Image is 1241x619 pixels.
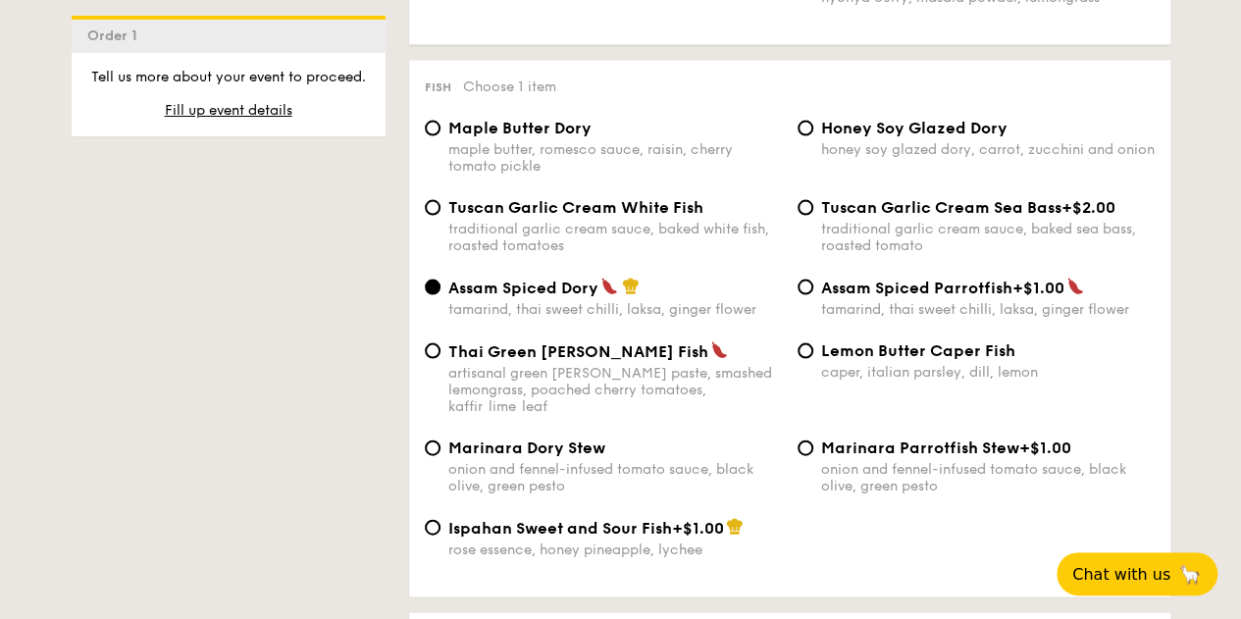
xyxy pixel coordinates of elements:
[798,200,813,216] input: Tuscan Garlic Cream Sea Bass+$2.00traditional garlic cream sauce, baked sea bass, roasted tomato
[710,341,728,359] img: icon-spicy.37a8142b.svg
[1012,279,1064,297] span: +$1.00
[821,141,1155,158] div: honey soy glazed dory, carrot, zucchini and onion
[425,280,440,295] input: Assam Spiced Dorytamarind, thai sweet chilli, laksa, ginger flower
[425,80,451,94] span: Fish
[798,440,813,456] input: Marinara Parrotfish Stew+$1.00onion and fennel-infused tomato sauce, black olive, green pesto
[448,221,782,254] div: traditional garlic cream sauce, baked white fish, roasted tomatoes
[448,141,782,175] div: maple butter, romesco sauce, raisin, cherry tomato pickle
[1072,565,1170,584] span: Chat with us
[87,68,370,87] p: Tell us more about your event to proceed.
[672,519,724,538] span: +$1.00
[821,364,1155,381] div: caper, italian parsley, dill, lemon
[448,301,782,318] div: tamarind, thai sweet chilli, laksa, ginger flower
[448,365,782,415] div: artisanal green [PERSON_NAME] paste, smashed lemongrass, poached cherry tomatoes, kaffir lime leaf
[448,519,672,538] span: Ispahan Sweet and Sour Fish
[87,27,145,44] span: Order 1
[726,518,744,536] img: icon-chef-hat.a58ddaea.svg
[821,438,1019,457] span: Marinara Parrotfish Stew
[425,121,440,136] input: Maple Butter Dorymaple butter, romesco sauce, raisin, cherry tomato pickle
[821,221,1155,254] div: traditional garlic cream sauce, baked sea bass, roasted tomato
[821,301,1155,318] div: tamarind, thai sweet chilli, laksa, ginger flower
[448,438,605,457] span: Marinara Dory Stew
[798,121,813,136] input: Honey Soy Glazed Doryhoney soy glazed dory, carrot, zucchini and onion
[600,278,618,295] img: icon-spicy.37a8142b.svg
[425,520,440,536] input: Ispahan Sweet and Sour Fish+$1.00rose essence, honey pineapple, lychee
[1178,563,1202,586] span: 🦙
[448,198,703,217] span: Tuscan Garlic Cream White Fish
[821,279,1012,297] span: Assam Spiced Parrotfish
[425,200,440,216] input: Tuscan Garlic Cream White Fishtraditional garlic cream sauce, baked white fish, roasted tomatoes
[798,280,813,295] input: Assam Spiced Parrotfish+$1.00tamarind, thai sweet chilli, laksa, ginger flower
[821,119,1008,137] span: Honey Soy Glazed Dory
[821,198,1061,217] span: Tuscan Garlic Cream Sea Bass
[821,461,1155,494] div: onion and fennel-infused tomato sauce, black olive, green pesto
[448,342,708,361] span: Thai Green [PERSON_NAME] Fish
[1019,438,1071,457] span: +$1.00
[448,542,782,558] div: rose essence, honey pineapple, lychee
[425,440,440,456] input: Marinara Dory Stewonion and fennel-infused tomato sauce, black olive, green pesto
[798,343,813,359] input: Lemon Butter Caper Fishcaper, italian parsley, dill, lemon
[622,278,640,295] img: icon-chef-hat.a58ddaea.svg
[463,78,556,95] span: Choose 1 item
[1066,278,1084,295] img: icon-spicy.37a8142b.svg
[448,461,782,494] div: onion and fennel-infused tomato sauce, black olive, green pesto
[165,102,292,119] span: Fill up event details
[1061,198,1115,217] span: +$2.00
[821,341,1015,360] span: Lemon Butter Caper Fish
[1057,552,1217,595] button: Chat with us🦙
[425,343,440,359] input: Thai Green [PERSON_NAME] Fishartisanal green [PERSON_NAME] paste, smashed lemongrass, poached che...
[448,119,592,137] span: Maple Butter Dory
[448,279,598,297] span: Assam Spiced Dory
